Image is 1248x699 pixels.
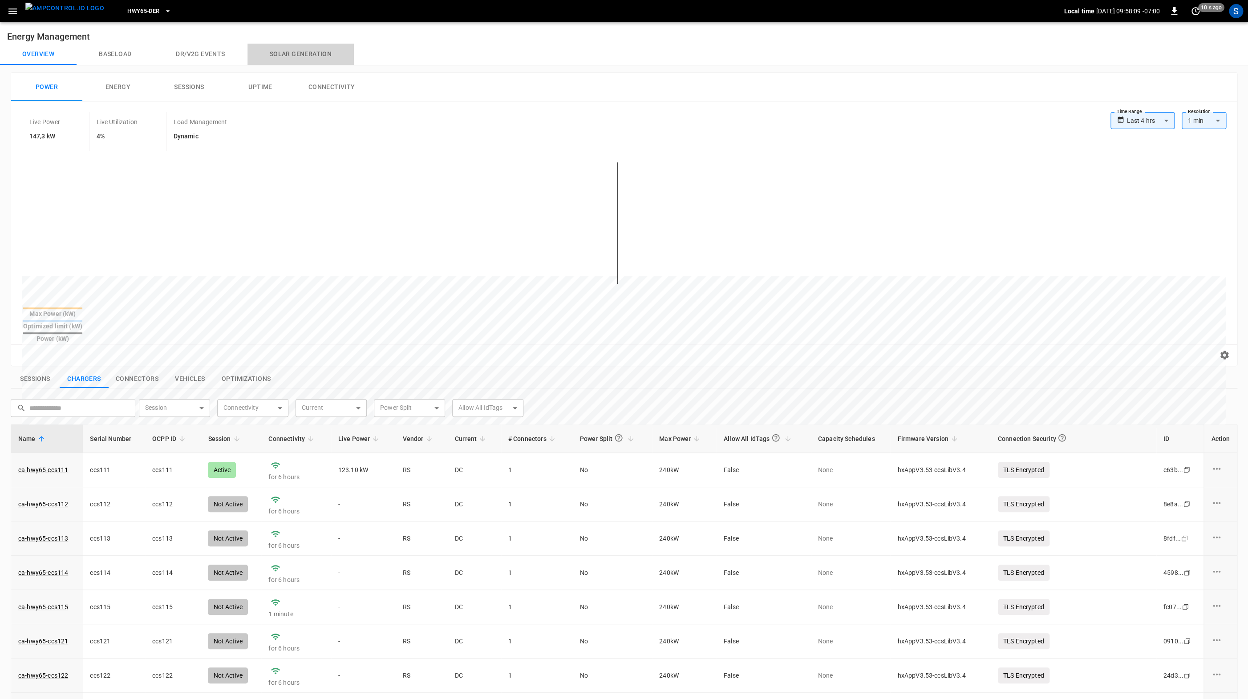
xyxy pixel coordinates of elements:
div: Connection Security [998,430,1069,447]
button: HWY65-DER [124,3,174,20]
td: DC [448,590,501,624]
p: TLS Encrypted [998,599,1049,615]
button: show latest vehicles [166,370,215,388]
td: 240 kW [652,624,717,659]
td: ccs115 [83,590,145,624]
div: Not Active [208,667,248,683]
span: OCPP ID [152,433,188,444]
div: charge point options [1211,600,1230,614]
p: TLS Encrypted [998,565,1049,581]
label: Resolution [1188,108,1210,115]
p: for 6 hours [268,575,324,584]
td: - [331,590,396,624]
h6: 4% [97,132,138,141]
td: No [573,590,652,624]
span: Allow All IdTags [724,430,794,447]
td: False [717,590,811,624]
span: Firmware Version [897,433,960,444]
p: for 6 hours [268,644,324,653]
div: Not Active [208,599,248,615]
a: ca-hwy65-ccs113 [18,534,68,543]
div: Not Active [208,633,248,649]
td: No [573,659,652,693]
td: ccs114 [145,556,201,590]
p: Load Management [174,117,227,126]
p: None [818,637,883,646]
td: - [331,659,396,693]
p: None [818,602,883,611]
td: - [331,624,396,659]
div: charge point options [1211,669,1230,682]
div: charge point options [1211,634,1230,648]
p: None [818,568,883,577]
button: Uptime [225,73,296,101]
td: 240 kW [652,659,717,693]
span: 10 s ago [1198,3,1224,12]
label: Time Range [1117,108,1142,115]
a: ca-hwy65-ccs114 [18,568,68,577]
div: charge point options [1211,463,1230,477]
th: Action [1203,424,1237,453]
button: Dr/V2G events [154,44,247,65]
p: None [818,671,883,680]
p: Local time [1064,7,1094,16]
p: TLS Encrypted [998,633,1049,649]
p: Live Utilization [97,117,138,126]
div: charge point options [1211,532,1230,545]
span: Current [455,433,488,444]
td: hxAppV3.53-ccsLibV3.4 [890,659,990,693]
button: show latest optimizations [215,370,278,388]
td: 240 kW [652,556,717,590]
td: ccs121 [145,624,201,659]
td: RS [396,590,448,624]
th: Capacity Schedules [811,424,891,453]
td: DC [448,556,501,590]
span: Name [18,433,47,444]
span: # Connectors [508,433,558,444]
th: ID [1156,424,1203,453]
p: 1 minute [268,610,324,618]
div: fc07 ... [1163,602,1182,611]
td: ccs114 [83,556,145,590]
p: [DATE] 09:58:09 -07:00 [1096,7,1160,16]
td: ccs121 [83,624,145,659]
td: 1 [501,556,573,590]
button: Sessions [154,73,225,101]
td: DC [448,624,501,659]
span: Power Split [580,430,637,447]
div: profile-icon [1229,4,1243,18]
div: copy [1183,671,1192,680]
span: Connectivity [268,433,316,444]
td: 1 [501,659,573,693]
button: Baseload [77,44,154,65]
td: DC [448,659,501,693]
td: No [573,556,652,590]
span: Session [208,433,242,444]
td: 1 [501,590,573,624]
td: hxAppV3.53-ccsLibV3.4 [890,556,990,590]
td: RS [396,624,448,659]
div: charge point options [1211,566,1230,579]
div: Not Active [208,565,248,581]
span: HWY65-DER [127,6,159,16]
div: copy [1181,602,1190,612]
a: ca-hwy65-ccs122 [18,671,68,680]
td: False [717,556,811,590]
p: Live Power [29,117,61,126]
td: False [717,624,811,659]
a: ca-hwy65-ccs111 [18,465,68,474]
div: 0910 ... [1163,637,1183,646]
td: ccs122 [83,659,145,693]
td: - [331,556,396,590]
span: Live Power [338,433,382,444]
td: 240 kW [652,590,717,624]
td: False [717,659,811,693]
td: RS [396,556,448,590]
td: hxAppV3.53-ccsLibV3.4 [890,624,990,659]
span: Max Power [659,433,702,444]
div: 24d3 ... [1163,671,1183,680]
a: ca-hwy65-ccs121 [18,637,68,646]
h6: Dynamic [174,132,227,141]
div: copy [1183,568,1192,578]
p: TLS Encrypted [998,667,1049,683]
